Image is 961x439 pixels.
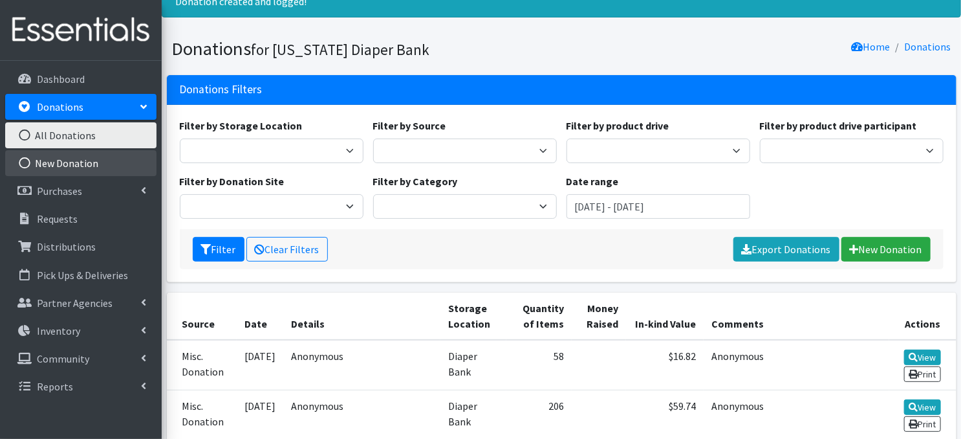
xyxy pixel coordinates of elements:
a: Clear Filters [246,237,328,262]
p: Distributions [37,240,96,253]
a: Purchases [5,178,157,204]
label: Date range [567,174,619,189]
th: Money Raised [572,293,625,340]
td: $16.82 [626,340,704,390]
th: Comments [704,293,889,340]
th: Quantity of Items [506,293,572,340]
th: Source [167,293,237,340]
a: Community [5,346,157,372]
a: Export Donations [733,237,839,262]
a: Distributions [5,234,157,260]
a: Print [904,366,941,382]
td: [DATE] [237,340,283,390]
p: Community [37,352,89,365]
a: Pick Ups & Deliveries [5,262,157,288]
a: View [904,350,941,365]
a: New Donation [841,237,931,262]
a: Print [904,416,941,432]
a: New Donation [5,150,157,176]
td: Diaper Bank [440,340,506,390]
th: In-kind Value [626,293,704,340]
th: Actions [889,293,956,340]
a: Dashboard [5,66,157,92]
label: Filter by product drive [567,118,669,133]
p: Dashboard [37,73,85,85]
th: Storage Location [440,293,506,340]
a: Donations [5,94,157,120]
a: All Donations [5,122,157,148]
td: Anonymous [283,340,440,390]
td: 58 [506,340,572,390]
p: Purchases [37,185,82,197]
label: Filter by Storage Location [180,118,303,133]
label: Filter by Category [373,174,458,189]
input: January 1, 2011 - December 31, 2011 [567,194,750,219]
small: for [US_STATE] Diaper Bank [252,40,430,59]
p: Pick Ups & Deliveries [37,269,128,282]
p: Reports [37,380,73,393]
h3: Donations Filters [180,83,263,96]
th: Date [237,293,283,340]
a: Home [852,40,891,53]
p: Requests [37,212,78,225]
button: Filter [193,237,244,262]
img: HumanEssentials [5,8,157,52]
a: Reports [5,374,157,400]
label: Filter by Source [373,118,446,133]
td: Anonymous [704,340,889,390]
a: View [904,400,941,415]
a: Donations [905,40,951,53]
label: Filter by product drive participant [760,118,917,133]
h1: Donations [172,38,557,60]
td: Misc. Donation [167,340,237,390]
a: Inventory [5,318,157,344]
th: Details [283,293,440,340]
a: Partner Agencies [5,290,157,316]
a: Requests [5,206,157,232]
label: Filter by Donation Site [180,174,285,189]
p: Partner Agencies [37,297,113,310]
p: Inventory [37,324,80,337]
p: Donations [37,100,83,113]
